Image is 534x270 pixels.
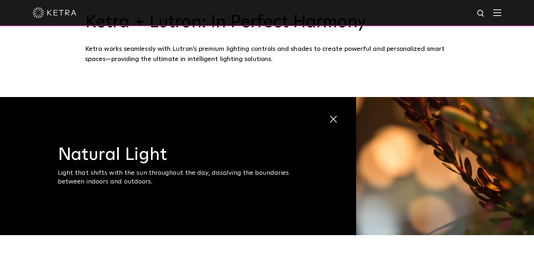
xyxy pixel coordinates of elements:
[356,97,534,235] img: natural_light
[477,9,486,18] img: search icon
[85,44,449,65] div: Ketra works seamlessly with Lutron’s premium lighting controls and shades to create powerful and ...
[58,169,303,186] div: Light that shifts with the sun throughout the day, dissolving the boundaries between indoors and ...
[493,9,501,16] img: Hamburger%20Nav.svg
[58,146,303,164] h3: Natural Light
[33,7,76,18] img: ketra-logo-2019-white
